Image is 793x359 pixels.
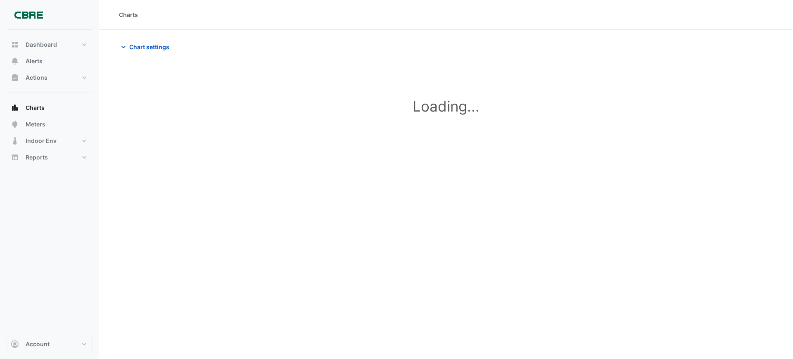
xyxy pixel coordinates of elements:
[11,74,19,82] app-icon: Actions
[26,40,57,49] span: Dashboard
[129,43,169,51] span: Chart settings
[11,153,19,162] app-icon: Reports
[7,36,93,53] button: Dashboard
[7,69,93,86] button: Actions
[26,120,45,128] span: Meters
[7,53,93,69] button: Alerts
[11,57,19,65] app-icon: Alerts
[11,120,19,128] app-icon: Meters
[26,340,50,348] span: Account
[119,10,138,19] div: Charts
[26,137,57,145] span: Indoor Env
[10,7,47,23] img: Company Logo
[26,57,43,65] span: Alerts
[26,74,47,82] span: Actions
[7,149,93,166] button: Reports
[7,133,93,149] button: Indoor Env
[11,40,19,49] app-icon: Dashboard
[26,153,48,162] span: Reports
[119,40,175,54] button: Chart settings
[11,137,19,145] app-icon: Indoor Env
[137,97,755,115] h1: Loading...
[7,100,93,116] button: Charts
[11,104,19,112] app-icon: Charts
[7,336,93,352] button: Account
[7,116,93,133] button: Meters
[26,104,45,112] span: Charts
